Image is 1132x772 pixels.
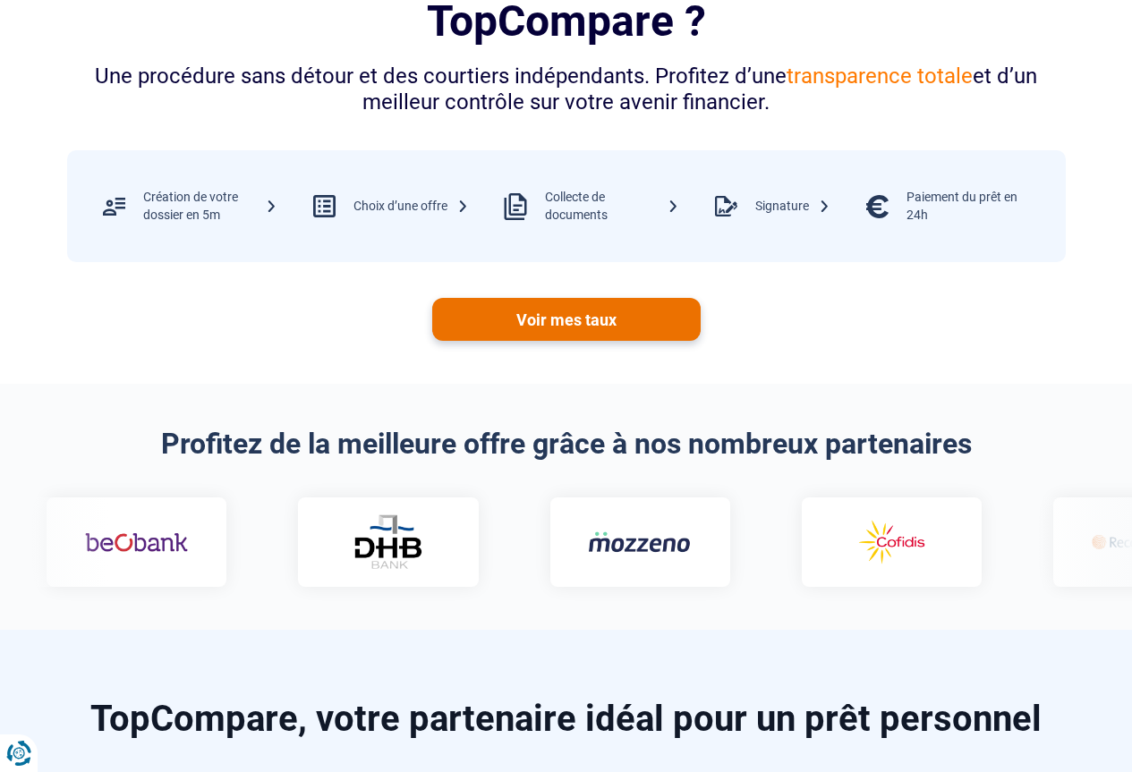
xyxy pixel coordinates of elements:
[291,514,362,569] img: DHB Bank
[23,516,126,568] img: Beobank
[545,189,679,224] div: Collecte de documents
[755,198,830,216] div: Signature
[67,64,1066,115] div: Une procédure sans détour et des courtiers indépendants. Profitez d’une et d’un meilleur contrôle...
[527,530,630,553] img: Mozzeno
[779,516,881,568] img: Cofidis
[67,701,1066,737] h2: TopCompare, votre partenaire idéal pour un prêt personnel
[67,427,1066,461] h2: Profitez de la meilleure offre grâce à nos nombreux partenaires
[143,189,277,224] div: Création de votre dossier en 5m
[353,198,469,216] div: Choix d’une offre
[906,189,1041,224] div: Paiement du prêt en 24h
[787,64,973,89] span: transparence totale
[432,298,701,341] a: Voir mes taux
